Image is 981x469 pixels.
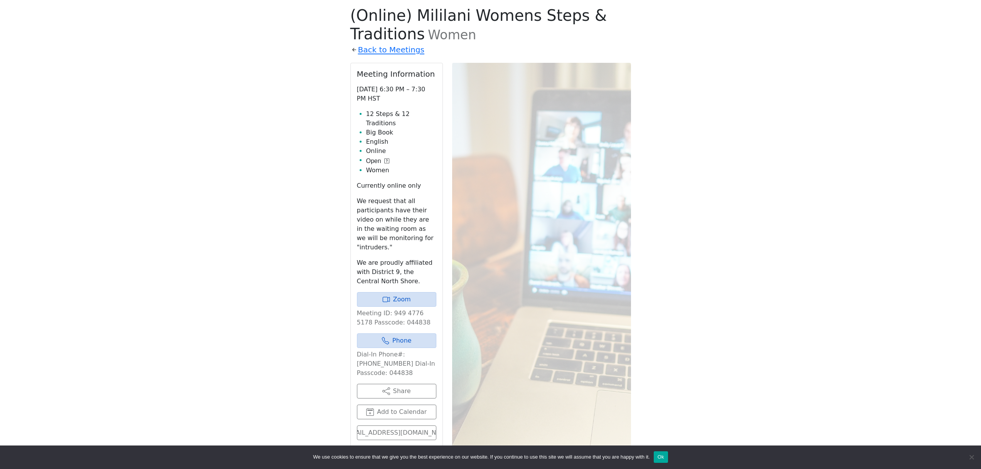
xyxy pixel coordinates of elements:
[357,333,436,348] a: Phone
[313,453,650,461] span: We use cookies to ensure that we give you the best experience on our website. If you continue to ...
[357,292,436,307] a: Zoom
[357,85,436,103] p: [DATE] 6:30 PM – 7:30 PM HST
[366,137,436,146] li: English
[968,453,975,461] span: No
[357,197,436,252] p: We request that all participants have their video on while they are in the waiting room as we wil...
[366,109,436,128] li: 12 Steps & 12 Traditions
[357,258,436,286] p: We are proudly affiliated with District 9, the Central North Shore.
[366,156,389,166] button: Open
[357,405,436,419] button: Add to Calendar
[366,146,436,156] li: Online
[358,43,424,57] a: Back to Meetings
[350,7,607,43] span: (Online) Mililani Womens Steps & Traditions
[357,425,436,440] a: [EMAIL_ADDRESS][DOMAIN_NAME]
[357,350,436,378] p: Dial-In Phone#: [PHONE_NUMBER] Dial-In Passcode: 044838
[366,128,436,137] li: Big Book
[654,451,668,463] button: Ok
[357,181,436,190] p: Currently online only
[428,27,476,42] small: Women
[357,69,436,79] h2: Meeting Information
[366,166,436,175] li: Women
[357,384,436,398] button: Share
[366,156,381,166] span: Open
[357,309,436,327] p: Meeting ID: 949 4776 5178 Passcode: 044838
